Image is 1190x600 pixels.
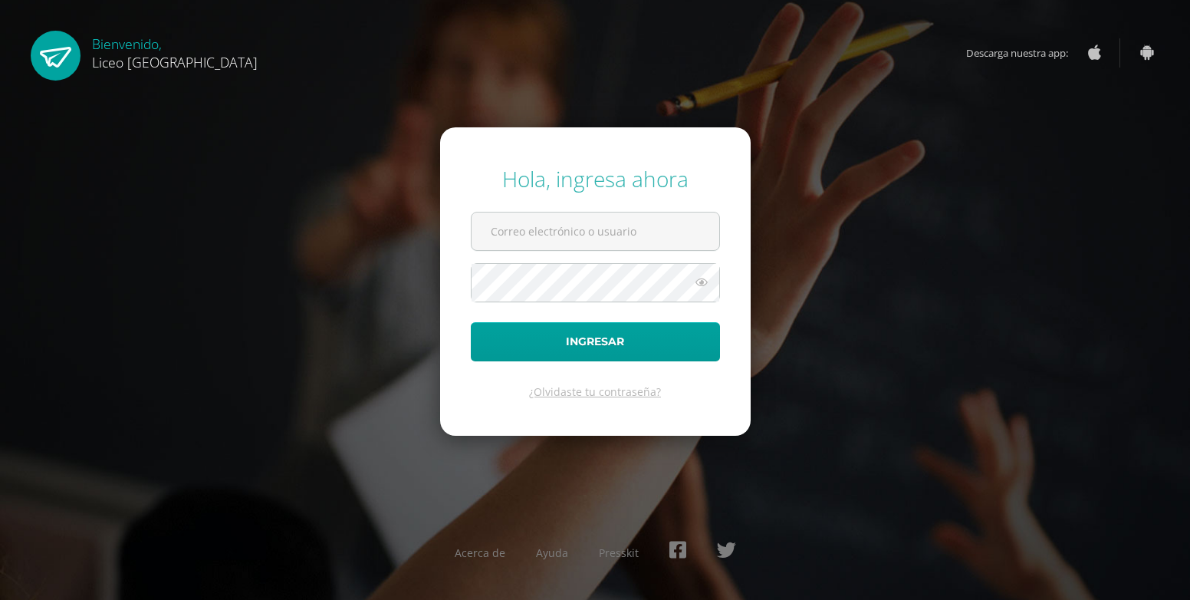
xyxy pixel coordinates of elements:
button: Ingresar [471,322,720,361]
span: Liceo [GEOGRAPHIC_DATA] [92,53,258,71]
a: Acerca de [455,546,505,560]
div: Hola, ingresa ahora [471,164,720,193]
a: Ayuda [536,546,568,560]
a: Presskit [599,546,639,560]
input: Correo electrónico o usuario [472,213,719,250]
div: Bienvenido, [92,31,258,71]
span: Descarga nuestra app: [966,38,1083,68]
a: ¿Olvidaste tu contraseña? [529,384,661,399]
